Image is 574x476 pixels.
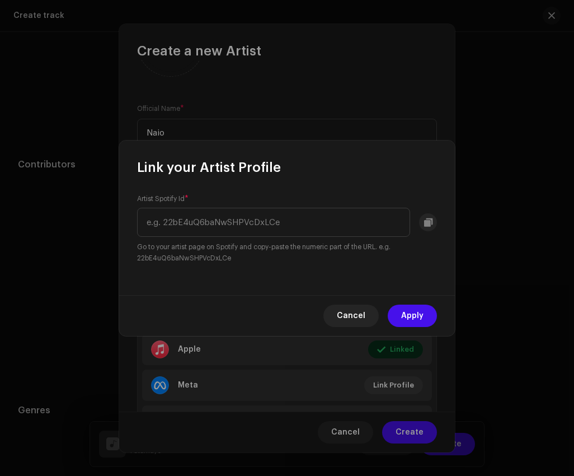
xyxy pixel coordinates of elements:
span: Link your Artist Profile [137,158,281,176]
small: Go to your artist page on Spotify and copy-paste the numeric part of the URL. e.g. 22bE4uQ6baNwSH... [137,241,437,264]
label: Artist Spotify Id [137,194,189,203]
button: Cancel [323,305,379,327]
span: Apply [401,305,424,327]
span: Cancel [337,305,365,327]
input: e.g. 22bE4uQ6baNwSHPVcDxLCe [137,208,410,237]
button: Apply [388,305,437,327]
